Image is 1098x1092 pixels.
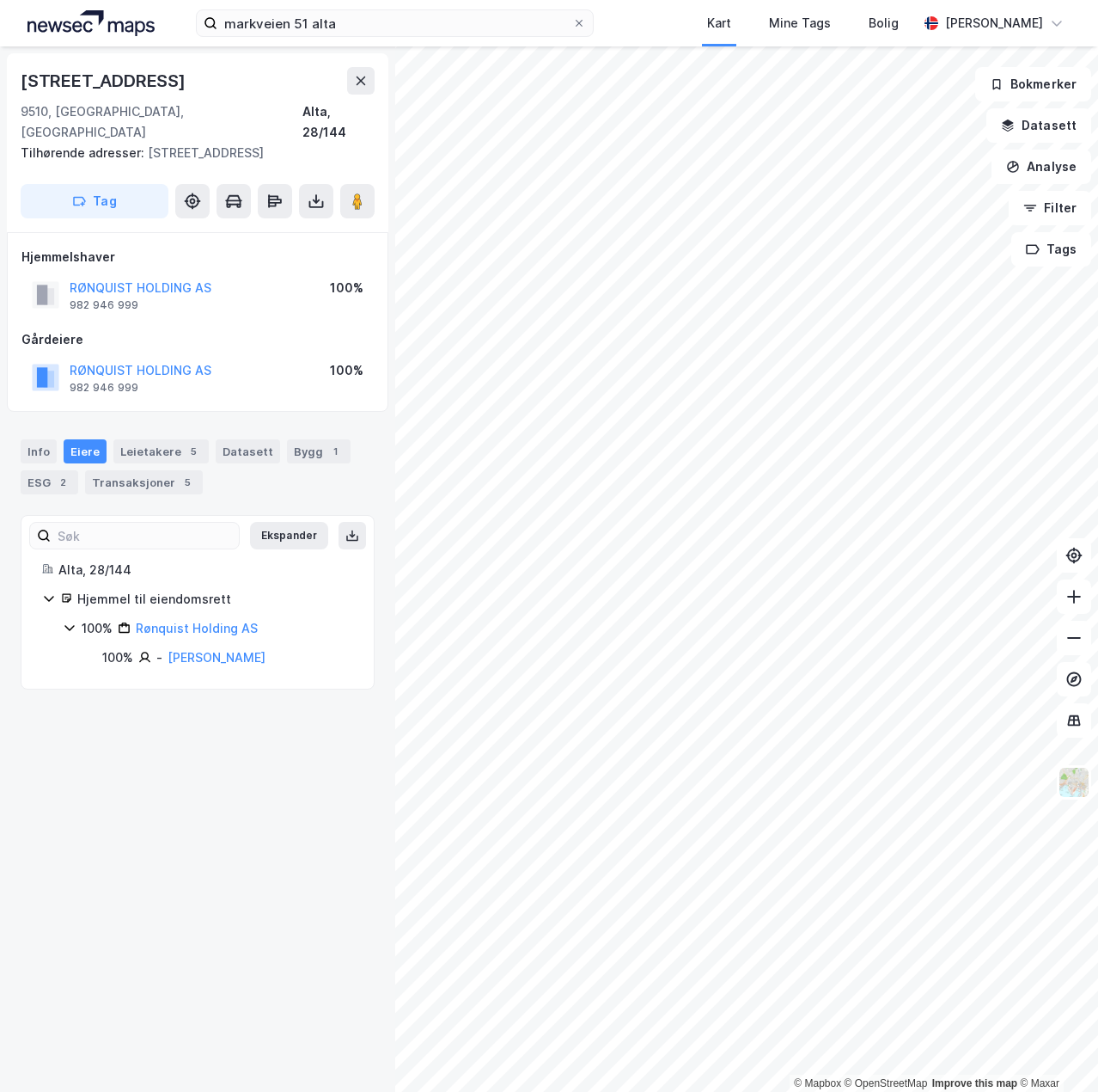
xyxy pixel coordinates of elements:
div: 9510, [GEOGRAPHIC_DATA], [GEOGRAPHIC_DATA] [21,101,302,143]
div: Eiere [64,439,107,463]
div: 982 946 999 [70,381,138,395]
div: ESG [21,470,78,494]
input: Søk på adresse, matrikkel, gårdeiere, leietakere eller personer [217,10,572,36]
div: Gårdeiere [21,329,374,350]
div: 100% [82,618,113,639]
button: Ekspander [250,522,328,549]
button: Tag [21,184,168,218]
div: Transaksjoner [85,470,203,494]
div: Leietakere [113,439,209,463]
a: [PERSON_NAME] [168,650,265,665]
a: OpenStreetMap [845,1077,928,1089]
div: Bygg [287,439,351,463]
div: [STREET_ADDRESS] [21,143,361,163]
button: Analyse [991,150,1091,184]
button: Filter [1009,191,1091,225]
a: Improve this map [932,1077,1017,1089]
img: Z [1058,766,1090,799]
div: Hjemmelshaver [21,247,374,267]
div: 100% [330,360,363,381]
div: Info [21,439,57,463]
button: Tags [1011,232,1091,267]
div: [STREET_ADDRESS] [21,67,189,95]
div: Datasett [216,439,280,463]
div: Bolig [869,13,899,34]
div: 100% [102,647,133,668]
img: logo.a4113a55bc3d86da70a041830d287a7e.svg [27,10,155,36]
div: Alta, 28/144 [302,101,375,143]
div: 1 [326,443,344,460]
div: [PERSON_NAME] [945,13,1043,34]
div: Hjemmel til eiendomsrett [77,589,353,610]
div: - [156,647,162,668]
button: Datasett [986,108,1091,143]
div: Kart [707,13,731,34]
div: 100% [330,278,363,298]
a: Rønquist Holding AS [136,621,258,635]
div: 982 946 999 [70,298,138,312]
div: 5 [185,443,202,460]
span: Tilhørende adresser: [21,145,148,160]
div: 2 [54,474,71,491]
div: 5 [179,474,196,491]
div: Alta, 28/144 [58,560,353,580]
button: Bokmerker [975,67,1091,101]
input: Søk [51,523,239,549]
a: Mapbox [794,1077,841,1089]
div: Mine Tags [769,13,831,34]
div: Kontrollprogram for chat [1012,1009,1098,1092]
iframe: Chat Widget [1012,1009,1098,1092]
